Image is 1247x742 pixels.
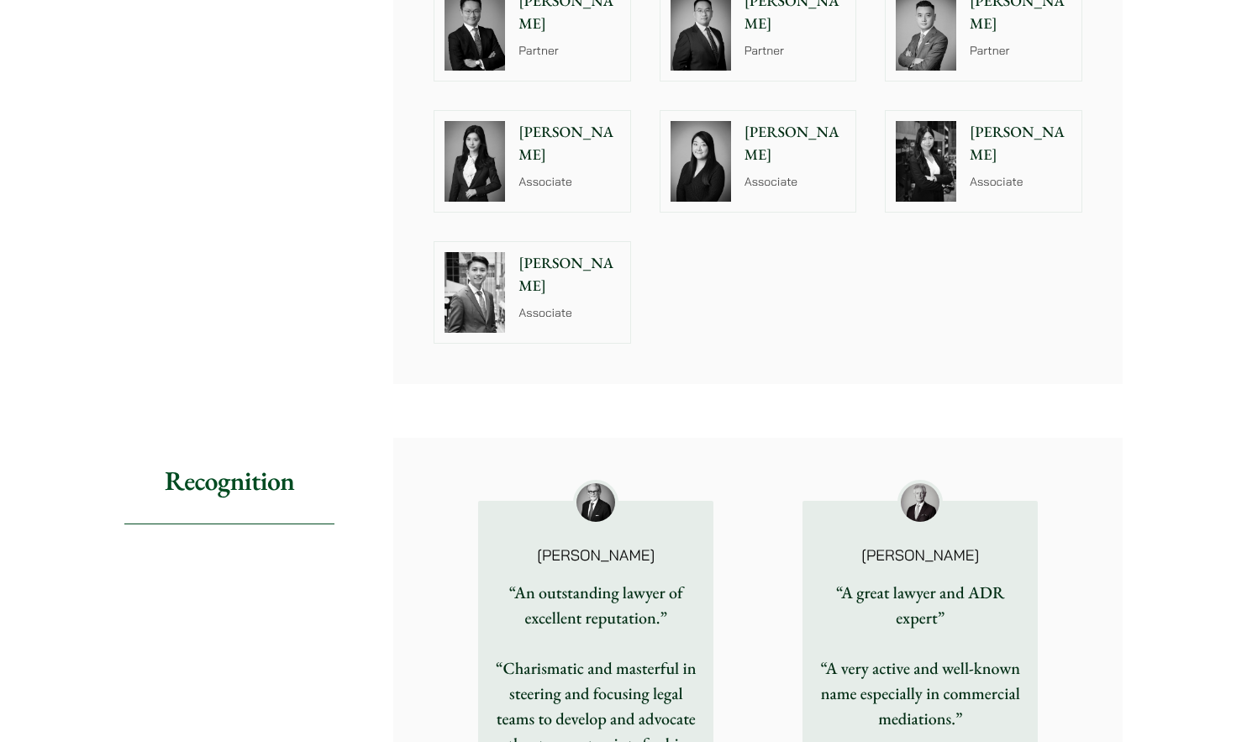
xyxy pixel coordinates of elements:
[505,548,687,563] p: [PERSON_NAME]
[492,580,700,630] p: “An outstanding lawyer of excellent reputation.”
[518,42,620,60] p: Partner
[896,121,956,202] img: Joanne Lam photo
[816,580,1024,630] p: “A great lawyer and ADR expert”
[970,42,1071,60] p: Partner
[518,304,620,322] p: Associate
[518,173,620,191] p: Associate
[885,110,1082,213] a: Joanne Lam photo [PERSON_NAME] Associate
[745,121,846,166] p: [PERSON_NAME]
[745,173,846,191] p: Associate
[518,252,620,297] p: [PERSON_NAME]
[518,121,620,166] p: [PERSON_NAME]
[124,438,334,524] h2: Recognition
[434,241,631,344] a: [PERSON_NAME] Associate
[434,110,631,213] a: Florence Yan photo [PERSON_NAME] Associate
[816,655,1024,731] p: “A very active and well-known name especially in commercial mediations.”
[829,548,1011,563] p: [PERSON_NAME]
[745,42,846,60] p: Partner
[970,173,1071,191] p: Associate
[445,121,505,202] img: Florence Yan photo
[970,121,1071,166] p: [PERSON_NAME]
[660,110,857,213] a: [PERSON_NAME] Associate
